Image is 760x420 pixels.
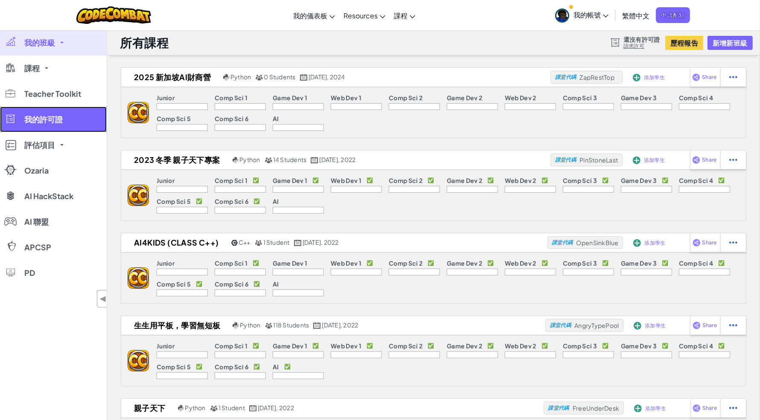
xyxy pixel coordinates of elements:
[542,342,548,349] p: ✅
[157,177,175,184] p: Junior
[273,342,307,349] p: Game Dev 1
[230,73,251,81] span: Python
[233,322,239,329] img: python.png
[253,281,260,287] p: ✅
[621,177,657,184] p: Game Dev 3
[602,260,609,266] p: ✅
[447,260,482,266] p: Game Dev 2
[702,323,717,328] span: Share
[331,94,361,101] p: Web Dev 1
[121,154,230,166] h2: 2023 冬季 親子天下專案
[644,75,665,80] span: 添加學生
[331,177,361,184] p: Web Dev 1
[702,157,716,162] span: Share
[563,94,597,101] p: Comp Sci 3
[215,342,248,349] p: Comp Sci 1
[303,238,339,246] span: [DATE], 2022
[550,323,571,328] span: 課堂代碼
[215,198,248,205] p: Comp Sci 6
[240,321,260,329] span: Python
[253,260,259,266] p: ✅
[662,342,668,349] p: ✅
[623,43,660,49] a: 請求許可
[679,94,713,101] p: Comp Sci 4
[577,239,619,246] span: OpenSinkBlue
[679,177,713,184] p: Comp Sci 4
[215,281,248,287] p: Comp Sci 6
[157,281,191,287] p: Comp Sci 5
[645,406,666,411] span: 添加學生
[273,115,279,122] p: AI
[729,239,737,246] img: IconStudentEllipsis.svg
[24,90,81,98] span: Teacher Toolkit
[621,260,657,266] p: Game Dev 3
[602,177,609,184] p: ✅
[621,342,657,349] p: Game Dev 3
[662,260,668,266] p: ✅
[121,319,545,332] a: 生生用平板，學習無短板 Python 118 Students [DATE], 2022
[253,342,259,349] p: ✅
[428,177,434,184] p: ✅
[579,156,618,164] span: PinStoneLast
[215,115,248,122] p: Comp Sci 6
[367,342,373,349] p: ✅
[309,73,345,81] span: [DATE], 2024
[487,342,494,349] p: ✅
[157,115,191,122] p: Comp Sci 5
[121,154,550,166] a: 2023 冬季 親子天下專案 Python 14 Students [DATE], 2022
[573,404,619,412] span: FreeUnderDesk
[157,260,175,266] p: Junior
[618,4,654,27] a: 繁體中文
[312,342,319,349] p: ✅
[548,406,569,411] span: 課堂代碼
[223,74,230,81] img: python.png
[692,73,700,81] img: IconShare_Purple.svg
[552,240,573,245] span: 課堂代碼
[580,73,615,81] span: ZapRestTop
[633,239,641,247] img: IconAddStudents.svg
[121,402,544,414] a: 親子天下 Python 1 Student [DATE], 2022
[555,75,576,80] span: 課堂代碼
[258,404,294,411] span: [DATE], 2022
[447,94,482,101] p: Game Dev 2
[322,321,358,329] span: [DATE], 2022
[574,322,619,329] span: AngryTypePool
[656,7,690,23] a: 申請配額
[215,363,248,370] p: Comp Sci 6
[389,260,422,266] p: Comp Sci 2
[542,177,548,184] p: ✅
[729,156,737,164] img: IconStudentEllipsis.svg
[563,177,597,184] p: Comp Sci 3
[633,74,641,81] img: IconAddStudents.svg
[239,156,260,163] span: Python
[265,322,273,329] img: MultipleUsers.png
[633,156,641,164] img: IconAddStudents.svg
[128,267,149,289] img: logo
[702,406,717,411] span: Share
[24,39,55,46] span: 我的班級
[273,281,279,287] p: AI
[542,260,548,266] p: ✅
[394,11,408,20] span: 課程
[662,177,668,184] p: ✅
[121,402,176,414] h2: 親子天下
[487,260,494,266] p: ✅
[284,363,291,370] p: ✅
[622,11,649,20] span: 繁體中文
[311,157,318,163] img: calendar.svg
[215,260,248,266] p: Comp Sci 1
[99,293,107,305] span: ◀
[320,156,356,163] span: [DATE], 2022
[24,167,49,174] span: Ozaria
[215,94,248,101] p: Comp Sci 1
[644,240,665,246] span: 添加學生
[505,94,536,101] p: Web Dev 2
[289,4,339,27] a: 我的儀表板
[273,198,279,205] p: AI
[294,240,302,246] img: calendar.svg
[210,405,218,411] img: MultipleUsers.png
[263,238,290,246] span: 1 Student
[367,177,373,184] p: ✅
[331,260,361,266] p: Web Dev 1
[312,177,319,184] p: ✅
